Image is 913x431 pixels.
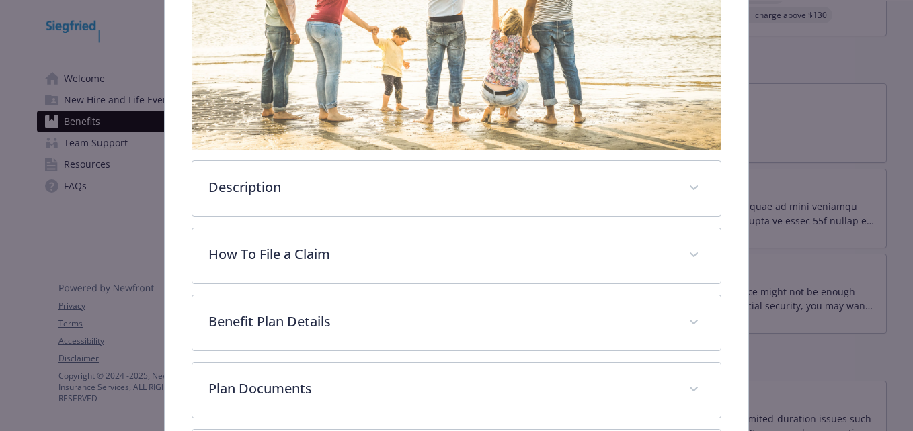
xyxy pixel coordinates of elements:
[192,228,720,283] div: How To File a Claim
[208,379,672,399] p: Plan Documents
[192,161,720,216] div: Description
[208,312,672,332] p: Benefit Plan Details
[192,295,720,350] div: Benefit Plan Details
[208,177,672,197] p: Description
[192,363,720,418] div: Plan Documents
[208,244,672,265] p: How To File a Claim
